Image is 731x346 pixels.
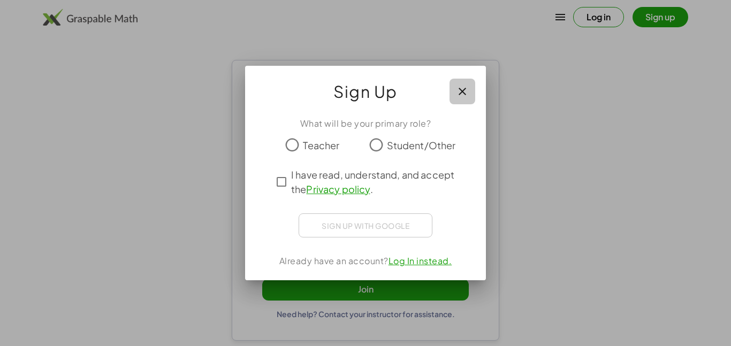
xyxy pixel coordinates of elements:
div: What will be your primary role? [258,117,473,130]
span: Teacher [303,138,339,152]
a: Privacy policy [306,183,370,195]
span: Student/Other [387,138,456,152]
span: I have read, understand, and accept the . [291,167,459,196]
a: Log In instead. [389,255,452,266]
div: Already have an account? [258,255,473,267]
span: Sign Up [333,79,398,104]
